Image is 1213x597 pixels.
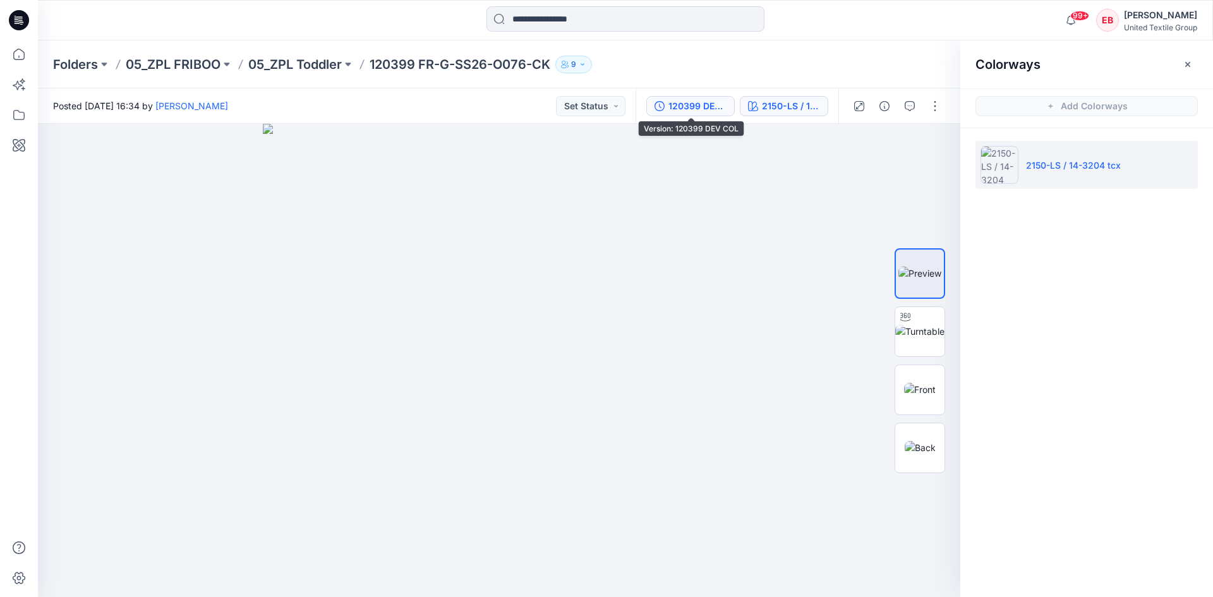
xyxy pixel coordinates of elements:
[248,56,342,73] a: 05_ZPL Toddler
[53,56,98,73] a: Folders
[895,325,944,338] img: Turntable
[1070,11,1089,21] span: 99+
[762,99,820,113] div: 2150-LS / 14-3204 tcx
[370,56,550,73] p: 120399 FR-G-SS26-O076-CK
[975,57,1041,72] h2: Colorways
[740,96,828,116] button: 2150-LS / 14-3204 tcx
[905,441,936,454] img: Back
[668,99,727,113] div: 120399 DEV COL
[53,99,228,112] span: Posted [DATE] 16:34 by
[155,100,228,111] a: [PERSON_NAME]
[263,124,736,597] img: eyJhbGciOiJIUzI1NiIsImtpZCI6IjAiLCJzbHQiOiJzZXMiLCJ0eXAiOiJKV1QifQ.eyJkYXRhIjp7InR5cGUiOiJzdG9yYW...
[571,57,576,71] p: 9
[1124,8,1197,23] div: [PERSON_NAME]
[126,56,220,73] a: 05_ZPL FRIBOO
[1124,23,1197,32] div: United Textile Group
[981,146,1018,184] img: 2150-LS / 14-3204 tcx
[1026,159,1121,172] p: 2150-LS / 14-3204 tcx
[874,96,895,116] button: Details
[904,383,936,396] img: Front
[646,96,735,116] button: 120399 DEV COL
[1096,9,1119,32] div: EB
[555,56,592,73] button: 9
[898,267,941,280] img: Preview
